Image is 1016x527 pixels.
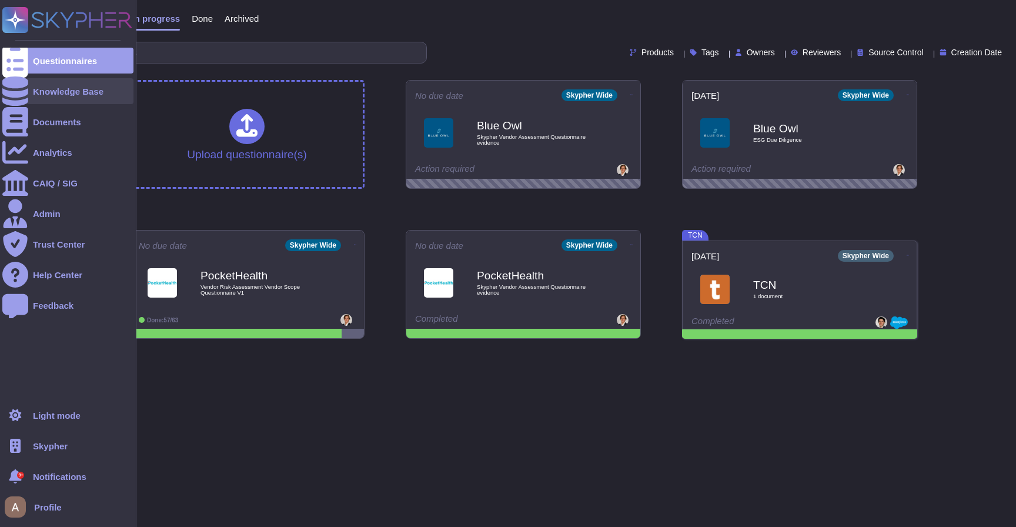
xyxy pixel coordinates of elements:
span: [DATE] [691,252,719,261]
a: Knowledge Base [2,78,133,104]
img: user [617,164,629,176]
span: TCN [682,230,708,241]
span: No due date [139,241,187,250]
img: user [5,496,26,518]
img: user [893,164,905,176]
a: Help Center [2,262,133,288]
a: Trust Center [2,231,133,257]
span: No due date [415,91,463,100]
span: ESG Due Diligence [753,137,871,143]
span: Done: 57/63 [147,317,178,323]
span: Skypher [33,442,68,451]
div: Documents [33,118,81,126]
div: Light mode [33,411,81,420]
span: Products [641,48,674,56]
div: Skypher Wide [838,89,894,101]
div: Action required [691,164,835,176]
span: In progress [132,14,180,23]
span: Profile [34,503,62,512]
div: Help Center [33,271,82,279]
a: Feedback [2,292,133,318]
div: Feedback [33,301,73,310]
div: Analytics [33,148,72,157]
b: PocketHealth [200,270,318,281]
span: Archived [225,14,259,23]
span: Skypher Vendor Assessment Questionnaire evidence [477,134,594,145]
div: Upload questionnaire(s) [187,109,307,160]
span: Completed [691,316,734,326]
div: Skypher Wide [562,239,617,251]
a: CAIQ / SIG [2,170,133,196]
div: 9+ [17,472,24,479]
span: [DATE] [691,91,719,100]
div: Admin [33,209,61,218]
div: Skypher Wide [562,89,617,101]
a: Questionnaires [2,48,133,74]
div: Action required [415,164,559,176]
img: Logo [700,275,730,304]
span: Source Control [868,48,923,56]
span: Skypher Vendor Assessment Questionnaire evidence [477,284,594,295]
img: Logo [700,118,730,148]
a: Documents [2,109,133,135]
img: Logo [148,268,177,298]
img: Created from Salesforce [890,316,908,329]
div: Trust Center [33,240,85,249]
div: CAIQ / SIG [33,179,78,188]
img: user [617,314,629,326]
b: TCN [753,279,871,291]
a: Analytics [2,139,133,165]
span: Done [192,14,213,23]
span: Creation Date [951,48,1002,56]
span: Notifications [33,472,86,481]
img: Logo [424,268,453,298]
div: Skypher Wide [838,250,894,262]
img: user [875,316,887,328]
b: Blue Owl [477,120,594,131]
b: PocketHealth [477,270,594,281]
div: Questionnaires [33,56,97,65]
img: user [340,314,352,326]
b: Blue Owl [753,123,871,134]
span: Vendor Risk Assessment Vendor Scope Questionnaire V1 [200,284,318,295]
span: Reviewers [803,48,841,56]
span: Tags [701,48,719,56]
span: 1 document [753,293,871,299]
div: Skypher Wide [285,239,341,251]
button: user [2,494,34,520]
span: Owners [747,48,775,56]
img: Logo [424,118,453,148]
div: Knowledge Base [33,87,103,96]
div: Completed [415,314,559,326]
span: No due date [415,241,463,250]
a: Admin [2,201,133,226]
input: Search by keywords [46,42,426,63]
